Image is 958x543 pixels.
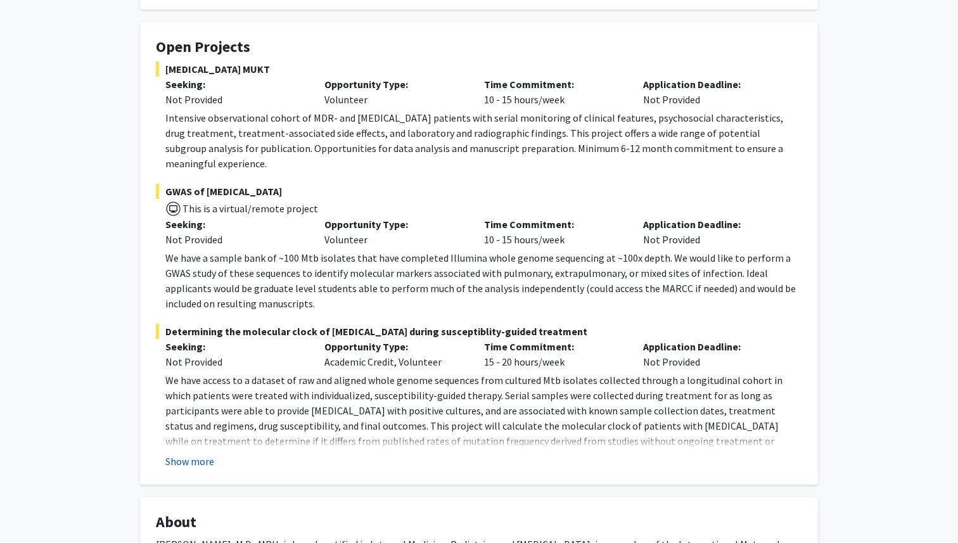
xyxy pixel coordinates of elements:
h4: Open Projects [156,38,802,56]
div: Volunteer [315,217,474,247]
p: Seeking: [165,217,305,232]
div: Not Provided [165,92,305,107]
h4: About [156,513,802,532]
div: 10 - 15 hours/week [475,77,634,107]
div: Not Provided [165,354,305,369]
span: This is a virtual/remote project [181,202,318,215]
p: Opportunity Type: [324,77,464,92]
p: Seeking: [165,339,305,354]
div: 10 - 15 hours/week [475,217,634,247]
p: Seeking: [165,77,305,92]
p: We have a sample bank of ~100 Mtb isolates that have completed Illumina whole genome sequencing a... [165,250,802,311]
span: [MEDICAL_DATA] MUKT [156,61,802,77]
p: Time Commitment: [484,77,624,92]
div: 15 - 20 hours/week [475,339,634,369]
p: Intensive observational cohort of MDR- and [MEDICAL_DATA] patients with serial monitoring of clin... [165,110,802,171]
span: GWAS of [MEDICAL_DATA] [156,184,802,199]
p: Opportunity Type: [324,339,464,354]
p: Application Deadline: [643,339,783,354]
p: Application Deadline: [643,217,783,232]
button: Show more [165,454,214,469]
iframe: Chat [10,486,54,533]
div: Not Provided [634,339,793,369]
div: Not Provided [634,217,793,247]
p: Application Deadline: [643,77,783,92]
span: Determining the molecular clock of [MEDICAL_DATA] during susceptiblity-guided treatment [156,324,802,339]
p: Time Commitment: [484,217,624,232]
p: Time Commitment: [484,339,624,354]
div: Volunteer [315,77,474,107]
div: Not Provided [634,77,793,107]
p: We have access to a dataset of raw and aligned whole genome sequences from cultured Mtb isolates ... [165,373,802,479]
div: Not Provided [165,232,305,247]
div: Academic Credit, Volunteer [315,339,474,369]
p: Opportunity Type: [324,217,464,232]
